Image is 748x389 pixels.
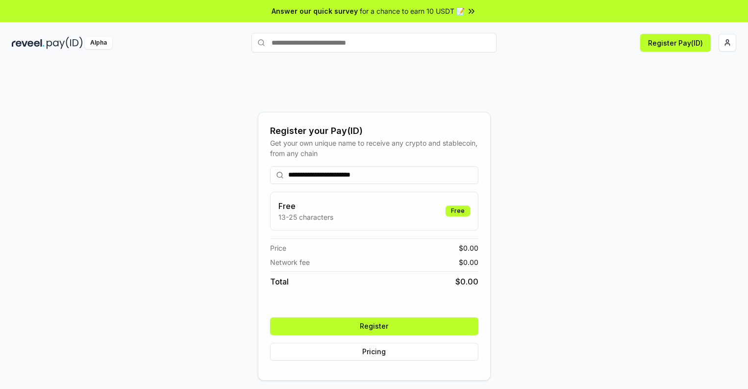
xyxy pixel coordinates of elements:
[270,243,286,253] span: Price
[640,34,711,52] button: Register Pay(ID)
[459,257,478,267] span: $ 0.00
[270,343,478,361] button: Pricing
[446,206,470,216] div: Free
[270,138,478,158] div: Get your own unique name to receive any crypto and stablecoin, from any chain
[270,317,478,335] button: Register
[272,6,358,16] span: Answer our quick survey
[270,276,289,287] span: Total
[455,276,478,287] span: $ 0.00
[47,37,83,49] img: pay_id
[360,6,465,16] span: for a chance to earn 10 USDT 📝
[85,37,112,49] div: Alpha
[278,200,333,212] h3: Free
[278,212,333,222] p: 13-25 characters
[270,124,478,138] div: Register your Pay(ID)
[459,243,478,253] span: $ 0.00
[12,37,45,49] img: reveel_dark
[270,257,310,267] span: Network fee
